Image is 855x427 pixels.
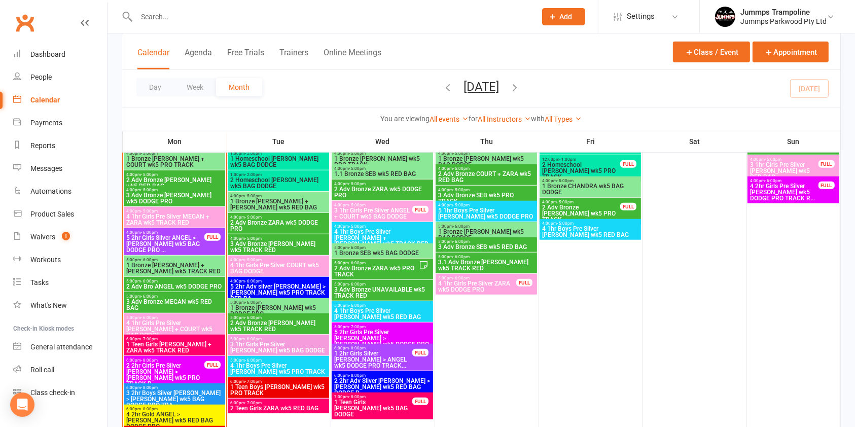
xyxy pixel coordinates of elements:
span: 3 1hr Girls Pre Silver [PERSON_NAME] wk5 RED BAG [750,162,818,180]
span: 1.1 Bronze SEB wk5 RED BAG [334,171,431,177]
span: 1 Bronze CHANDRA wk5 BAG DODGE [542,183,639,195]
span: 4 1hr Girls Pre Silver [PERSON_NAME] + COURT wk5 BAG DODGE [126,320,223,338]
span: - 5:00pm [453,188,470,192]
th: Mon [123,131,227,152]
span: 2 2hr Adv Silver [PERSON_NAME] > [PERSON_NAME] wk5 RED BAG DODGE P... [334,378,431,396]
span: - 8:00pm [141,407,158,411]
span: - 5:00pm [245,258,262,262]
span: 1 Bronze [PERSON_NAME] + COURT wk5 PRO TRACK [126,156,223,168]
div: FULL [620,203,636,210]
span: 4:00pm [542,221,639,226]
span: 1 Bronze [PERSON_NAME] wk5 BAG DODGE [438,156,535,168]
div: FULL [412,206,429,213]
span: 2 Adv Bronze [PERSON_NAME] wk5 RED BAG [126,177,223,189]
span: 3 Adv Bronze SEB wk5 PRO TRACK [438,192,535,204]
span: - 5:00pm [141,151,158,156]
span: 4:00pm [334,224,431,229]
span: - 2:00pm [245,151,262,156]
span: - 5:00pm [453,151,470,156]
span: - 5:00pm [141,209,158,213]
span: 4:00pm [334,203,413,207]
span: - 6:00pm [245,358,262,363]
span: 6:00pm [334,373,431,378]
div: FULL [620,160,636,168]
div: Payments [30,119,62,127]
span: 4:00pm [438,203,535,207]
span: 2 Adv Bronze [PERSON_NAME] wk5 PRO TRACK [542,204,621,223]
span: 6:00pm [126,358,205,363]
span: - 5:00pm [349,151,366,156]
th: Wed [331,131,435,152]
span: - 8:00pm [141,358,158,363]
div: Automations [30,187,72,195]
span: 3 Adv Bronze MEGAN wk5 RED BAG [126,299,223,311]
span: 6:00pm [334,346,413,350]
button: Calendar [137,48,169,69]
span: 4:00pm [334,182,431,186]
input: Search... [133,10,529,24]
span: 2 Homeschool [PERSON_NAME] wk5 BAG DODGE [230,177,327,189]
span: 4:00pm [542,200,621,204]
span: 5:00pm [438,239,535,244]
a: Reports [13,134,107,157]
span: 5:00pm [334,325,431,329]
div: Jummps Trampoline [740,8,827,17]
span: 4:00pm [230,258,327,262]
div: FULL [818,160,835,168]
span: 4 2hr Girls Pre Silver [PERSON_NAME] wk5 DODGE PRO TRACK R... [750,183,818,201]
span: 5 2hr Girls Silver ANGEL > [PERSON_NAME] wk5 BAG DODGE PRO ... [126,235,205,253]
button: Month [216,78,262,96]
span: - 6:00pm [245,279,262,283]
span: - 6:00pm [245,300,262,305]
a: People [13,66,107,89]
span: 4:00pm [334,151,431,156]
button: Class / Event [673,42,750,62]
span: 12:00pm [542,157,621,162]
span: - 5:00pm [557,179,574,183]
span: - 6:00pm [453,224,470,229]
span: 3 Adv Bronze [PERSON_NAME] wk5 TRACK RED [230,241,327,253]
th: Fri [539,131,643,152]
span: 1 Teen Boys [PERSON_NAME] wk5 PRO TRACK [230,384,327,396]
span: - 6:00pm [141,230,158,235]
div: FULL [412,398,429,405]
div: Reports [30,141,55,150]
a: General attendance kiosk mode [13,336,107,359]
div: People [30,73,52,81]
div: Open Intercom Messenger [10,393,34,417]
button: Online Meetings [324,48,381,69]
span: 1 Homeschool [PERSON_NAME] wk5 BAG DODGE [230,156,327,168]
span: - 6:00pm [453,276,470,280]
th: Thu [435,131,539,152]
a: Workouts [13,248,107,271]
a: Calendar [13,89,107,112]
span: 4 1hr Boys Pre Silver [PERSON_NAME] + [PERSON_NAME] wk5 TRACK RED [334,229,431,247]
button: Agenda [185,48,212,69]
span: 2 Adv Bronze ZARA wk5 DODGE PRO [230,220,327,232]
th: Tue [227,131,331,152]
span: - 5:00pm [349,224,366,229]
span: 5:00pm [334,245,431,250]
div: Product Sales [30,210,74,218]
span: 4:00pm [230,194,327,198]
strong: for [469,115,478,123]
div: Dashboard [30,50,65,58]
span: 4:00pm [750,179,818,183]
span: - 5:00pm [349,182,366,186]
span: 3 2hr Boys Silver [PERSON_NAME] > [PERSON_NAME] wk5 BAG DODGE PRO TRA... [126,390,223,408]
div: FULL [204,233,221,241]
span: 6:00pm [126,337,223,341]
button: Trainers [279,48,308,69]
span: - 6:00pm [349,282,366,287]
span: 2 2hr Girls Pre Silver [PERSON_NAME] > [PERSON_NAME] wk5 PRO TRACK R... [126,363,205,387]
span: 2 Adv Bronze [PERSON_NAME] wk5 TRACK RED [230,320,327,332]
span: 6:00pm [126,385,223,390]
span: - 5:00pm [245,215,262,220]
span: - 7:00pm [141,337,158,341]
span: 5:00pm [438,255,535,259]
span: 4:00pm [230,215,327,220]
span: - 5:00pm [245,236,262,241]
span: - 5:00pm [349,203,366,207]
span: 1 Bronze [PERSON_NAME] + [PERSON_NAME] wk5 TRACK RED [126,262,223,274]
span: - 6:00pm [765,179,781,183]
